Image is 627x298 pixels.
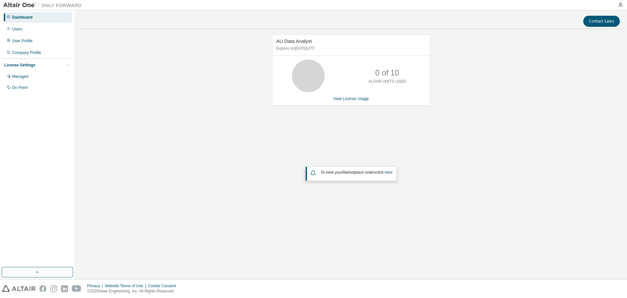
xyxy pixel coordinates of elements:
img: facebook.svg [40,285,46,292]
div: License Settings [4,62,35,68]
a: here [385,170,393,175]
a: View License Usage [333,96,369,101]
button: Contact Sales [583,16,620,27]
p: Expires on [DATE] UTC [276,46,425,51]
img: altair_logo.svg [2,285,36,292]
div: Privacy [87,283,105,289]
div: Company Profile [12,50,41,55]
span: To view your click [321,170,393,175]
p: 0 of 10 [375,67,399,79]
div: On Prem [12,85,28,90]
img: Altair One [3,2,85,9]
img: linkedin.svg [61,285,68,292]
div: Dashboard [12,15,33,20]
div: Website Terms of Use [105,283,148,289]
p: ALTAIR UNITS USED [368,79,406,84]
em: Marketplace orders [343,170,376,175]
div: User Profile [12,38,33,44]
div: Cookie Consent [148,283,180,289]
span: AU Data Analyst [276,38,312,44]
p: © 2025 Altair Engineering, Inc. All Rights Reserved. [87,289,180,294]
img: instagram.svg [50,285,57,292]
div: Users [12,26,22,32]
img: youtube.svg [72,285,81,292]
div: Managed [12,74,28,79]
